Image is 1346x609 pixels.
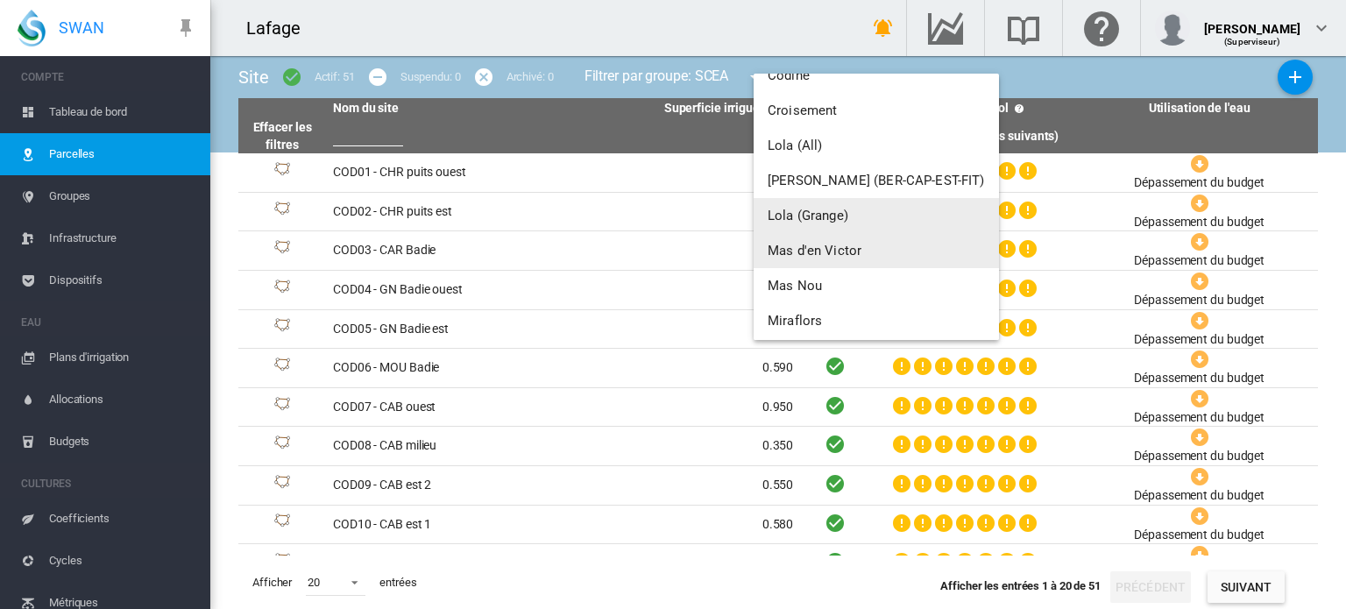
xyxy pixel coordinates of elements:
[768,173,985,188] span: [PERSON_NAME] (BER-CAP-EST-FIT)
[768,278,822,294] span: Mas Nou
[768,208,848,223] span: Lola (Grange)
[768,103,838,118] span: Croisement
[768,138,823,153] span: Lola (All)
[768,243,861,258] span: Mas d'en Victor
[768,313,822,329] span: Miraflors
[768,67,810,83] span: Codine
